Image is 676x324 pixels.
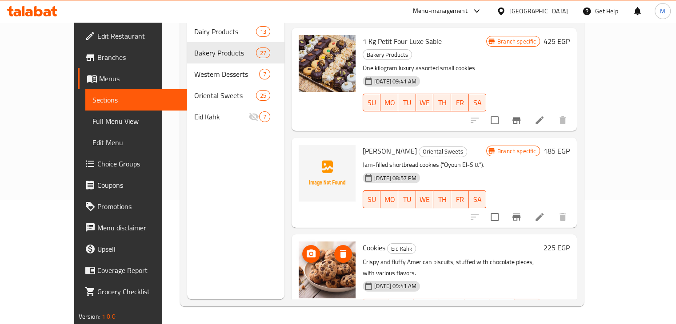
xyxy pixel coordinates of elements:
[97,180,180,190] span: Coupons
[78,153,187,174] a: Choice Groups
[472,193,483,206] span: SA
[534,212,545,222] a: Edit menu item
[79,311,100,322] span: Version:
[398,94,416,111] button: TU
[260,113,270,121] span: 7
[485,111,504,130] span: Select to update
[187,106,284,127] div: Eid Kahk7
[363,241,385,254] span: Cookies
[367,96,377,109] span: SU
[388,299,414,316] button: MO
[363,144,417,158] span: [PERSON_NAME]
[299,145,356,202] img: Euyun Alsiti
[506,110,527,131] button: Branch-specific-item
[451,190,469,208] button: FR
[420,193,430,206] span: WE
[78,217,187,238] a: Menu disclaimer
[97,222,180,233] span: Menu disclaimer
[194,69,259,79] span: Western Desserts
[299,35,356,92] img: 1 Kg Petit Four Luxe Sable
[256,49,270,57] span: 27
[363,94,380,111] button: SU
[85,132,187,153] a: Edit Menu
[380,190,398,208] button: MO
[194,90,256,101] span: Oriental Sweets
[363,35,442,48] span: 1 Kg Petit Four Luxe Sable
[97,286,180,297] span: Grocery Checklist
[437,193,448,206] span: TH
[506,206,527,228] button: Branch-specific-item
[439,299,464,316] button: WE
[416,190,434,208] button: WE
[187,21,284,42] div: Dairy Products13
[384,193,395,206] span: MO
[552,206,573,228] button: delete
[494,37,540,46] span: Branch specific
[402,96,412,109] span: TU
[414,299,439,316] button: TU
[367,193,377,206] span: SU
[494,147,540,155] span: Branch specific
[187,63,284,85] div: Western Desserts7
[85,89,187,111] a: Sections
[256,28,270,36] span: 13
[371,77,420,86] span: [DATE] 09:41 AM
[78,260,187,281] a: Coverage Report
[433,94,451,111] button: TH
[544,145,570,157] h6: 185 EGP
[380,94,398,111] button: MO
[334,245,352,263] button: delete image
[194,26,256,37] span: Dairy Products
[78,238,187,260] a: Upsell
[371,174,420,182] span: [DATE] 08:57 PM
[299,241,356,298] img: Cookies
[388,244,416,254] span: Eid Kahk
[194,47,256,58] span: Bakery Products
[97,31,180,41] span: Edit Restaurant
[534,115,545,126] a: Edit menu item
[660,6,665,16] span: M
[509,6,568,16] div: [GEOGRAPHIC_DATA]
[363,49,412,60] div: Bakery Products
[102,311,116,322] span: 1.0.0
[544,35,570,47] h6: 425 EGP
[363,63,486,74] p: One kilogram luxury assorted small cookies
[92,95,180,105] span: Sections
[248,111,259,122] svg: Inactive section
[455,96,465,109] span: FR
[194,111,248,122] span: Eid Kahk
[398,190,416,208] button: TU
[387,243,416,254] div: Eid Kahk
[544,241,570,254] h6: 225 EGP
[363,50,412,60] span: Bakery Products
[416,94,434,111] button: WE
[402,193,412,206] span: TU
[78,68,187,89] a: Menus
[78,281,187,302] a: Grocery Checklist
[78,174,187,196] a: Coupons
[78,47,187,68] a: Branches
[419,146,467,157] span: Oriental Sweets
[451,94,469,111] button: FR
[97,244,180,254] span: Upsell
[420,96,430,109] span: WE
[485,208,504,226] span: Select to update
[464,299,490,316] button: TH
[437,96,448,109] span: TH
[302,245,320,263] button: upload picture
[187,42,284,63] div: Bakery Products27
[413,6,468,16] div: Menu-management
[187,85,284,106] div: Oriental Sweets25
[97,201,180,212] span: Promotions
[187,17,284,131] nav: Menu sections
[260,70,270,79] span: 7
[92,116,180,126] span: Full Menu View
[78,25,187,47] a: Edit Restaurant
[455,193,465,206] span: FR
[433,190,451,208] button: TH
[363,190,380,208] button: SU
